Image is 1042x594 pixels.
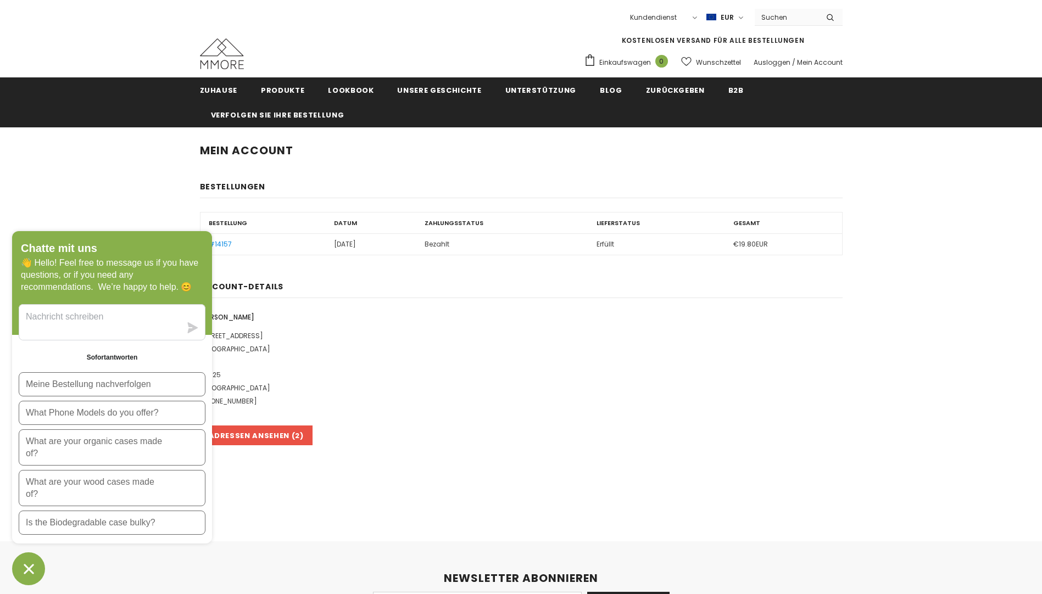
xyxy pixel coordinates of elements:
[655,55,668,68] span: 0
[200,212,326,233] th: Bestellung
[211,102,344,127] a: Verfolgen Sie Ihre Bestellung
[444,570,598,586] span: NEWSLETTER ABONNIEREN
[754,58,790,67] a: Ausloggen
[200,425,313,445] a: Adressen ansehen (2)
[200,85,238,96] span: Zuhause
[416,212,588,233] th: Zahlungsstatus
[328,77,374,102] a: Lookbook
[200,180,843,198] h4: Bestellungen
[792,58,795,67] span: /
[326,212,416,233] th: Datum
[630,13,677,22] span: Kundendienst
[416,233,588,255] td: Bezahlt
[721,12,734,23] span: EUR
[200,343,843,356] span: [GEOGRAPHIC_DATA]
[200,329,843,343] span: [STREET_ADDRESS]
[209,430,289,441] span: Adressen ansehen
[326,233,416,255] td: [DATE]
[328,85,374,96] span: Lookbook
[505,85,576,96] span: Unterstützung
[200,395,843,408] span: [PHONE_NUMBER]
[588,212,725,233] th: Lieferstatus
[755,9,818,25] input: Search Site
[584,54,673,70] a: Einkaufswagen 0
[292,430,304,441] span: (2)
[200,38,244,69] img: MMORE Cases
[261,77,304,102] a: Produkte
[600,85,622,96] span: Blog
[200,312,843,323] h5: [PERSON_NAME]
[9,231,215,585] inbox-online-store-chat: Onlineshop-Chat von Shopify
[696,57,741,68] span: Wunschzettel
[728,85,744,96] span: B2B
[209,239,232,249] a: #14157
[397,77,481,102] a: Unsere Geschichte
[646,77,705,102] a: Zurückgeben
[733,239,768,249] span: €19.80EUR
[725,212,843,233] th: Gesamt
[797,58,843,67] a: Mein Account
[599,57,651,68] span: Einkaufswagen
[200,77,238,102] a: Zuhause
[622,36,805,45] span: KOSTENLOSEN VERSAND FÜR ALLE BESTELLUNGEN
[211,110,344,120] span: Verfolgen Sie Ihre Bestellung
[681,53,741,72] a: Wunschzettel
[200,280,843,298] h4: Account-Details
[200,368,843,382] span: 60325
[261,85,304,96] span: Produkte
[397,85,481,96] span: Unsere Geschichte
[728,77,744,102] a: B2B
[505,77,576,102] a: Unterstützung
[600,77,622,102] a: Blog
[646,85,705,96] span: Zurückgeben
[588,233,725,255] td: Erfüllt
[200,144,843,158] h1: Mein Account
[200,382,843,395] span: [GEOGRAPHIC_DATA]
